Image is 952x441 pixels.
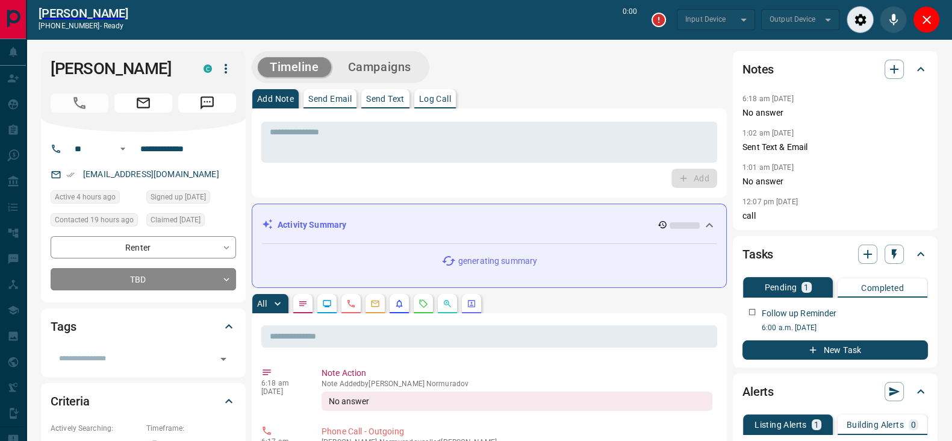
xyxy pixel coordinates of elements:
[762,322,928,333] p: 6:00 a.m. [DATE]
[366,95,405,103] p: Send Text
[762,307,836,320] p: Follow up Reminder
[419,95,451,103] p: Log Call
[458,255,537,267] p: generating summary
[322,425,712,438] p: Phone Call - Outgoing
[322,380,712,388] p: Note Added by [PERSON_NAME] Normuradov
[55,214,134,226] span: Contacted 19 hours ago
[443,299,452,308] svg: Opportunities
[257,95,294,103] p: Add Note
[911,421,916,429] p: 0
[66,170,75,179] svg: Email Verified
[847,6,874,33] div: Audio Settings
[742,55,928,84] div: Notes
[51,312,236,341] div: Tags
[39,20,128,31] p: [PHONE_NUMBER] -
[394,299,404,308] svg: Listing Alerts
[742,198,798,206] p: 12:07 pm [DATE]
[322,392,712,411] div: No answer
[257,299,267,308] p: All
[258,57,331,77] button: Timeline
[861,284,904,292] p: Completed
[742,95,794,103] p: 6:18 am [DATE]
[51,213,140,230] div: Wed Oct 15 2025
[814,421,819,429] p: 1
[346,299,356,308] svg: Calls
[754,421,807,429] p: Listing Alerts
[51,93,108,113] span: Call
[308,95,352,103] p: Send Email
[146,423,236,434] p: Timeframe:
[51,190,140,207] div: Wed Oct 15 2025
[204,64,212,73] div: condos.ca
[262,214,717,236] div: Activity Summary
[215,351,232,367] button: Open
[370,299,380,308] svg: Emails
[146,213,236,230] div: Tue Oct 14 2025
[804,283,809,292] p: 1
[742,340,928,360] button: New Task
[742,175,928,188] p: No answer
[51,59,185,78] h1: [PERSON_NAME]
[51,236,236,258] div: Renter
[104,22,124,30] span: ready
[880,6,907,33] div: Mute
[742,210,928,222] p: call
[336,57,423,77] button: Campaigns
[146,190,236,207] div: Tue Oct 14 2025
[742,141,928,154] p: Sent Text & Email
[151,191,206,203] span: Signed up [DATE]
[913,6,940,33] div: Close
[55,191,116,203] span: Active 4 hours ago
[623,6,637,33] p: 0:00
[742,245,773,264] h2: Tasks
[51,317,76,336] h2: Tags
[39,6,128,20] a: [PERSON_NAME]
[742,129,794,137] p: 1:02 am [DATE]
[742,382,774,401] h2: Alerts
[322,299,332,308] svg: Lead Browsing Activity
[764,283,797,292] p: Pending
[83,169,219,179] a: [EMAIL_ADDRESS][DOMAIN_NAME]
[51,392,90,411] h2: Criteria
[742,240,928,269] div: Tasks
[742,60,774,79] h2: Notes
[51,268,236,290] div: TBD
[298,299,308,308] svg: Notes
[261,379,303,387] p: 6:18 am
[847,421,904,429] p: Building Alerts
[322,367,712,380] p: Note Action
[151,214,201,226] span: Claimed [DATE]
[261,387,303,396] p: [DATE]
[51,387,236,416] div: Criteria
[742,107,928,119] p: No answer
[116,142,130,156] button: Open
[278,219,346,231] p: Activity Summary
[467,299,476,308] svg: Agent Actions
[51,423,140,434] p: Actively Searching:
[742,377,928,406] div: Alerts
[114,93,172,113] span: Email
[742,163,794,172] p: 1:01 am [DATE]
[178,93,236,113] span: Message
[418,299,428,308] svg: Requests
